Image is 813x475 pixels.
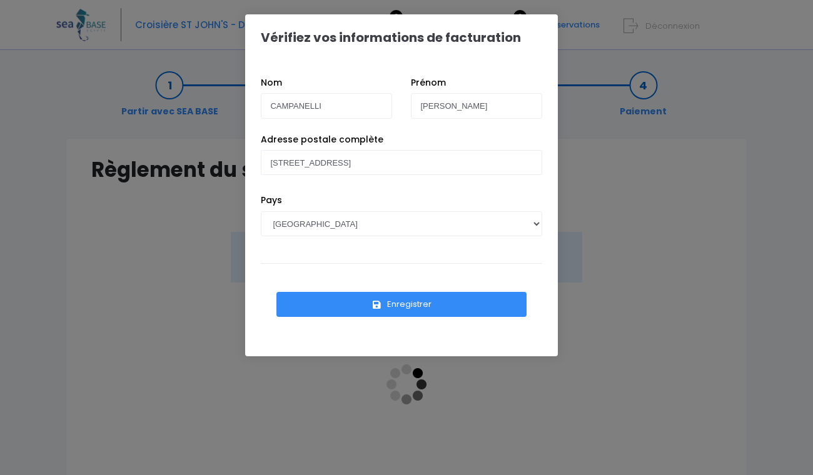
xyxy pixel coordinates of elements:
label: Prénom [411,76,446,89]
label: Pays [261,194,282,207]
label: Adresse postale complète [261,133,383,146]
button: Enregistrer [276,292,527,317]
h1: Vérifiez vos informations de facturation [261,30,521,45]
label: Nom [261,76,282,89]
